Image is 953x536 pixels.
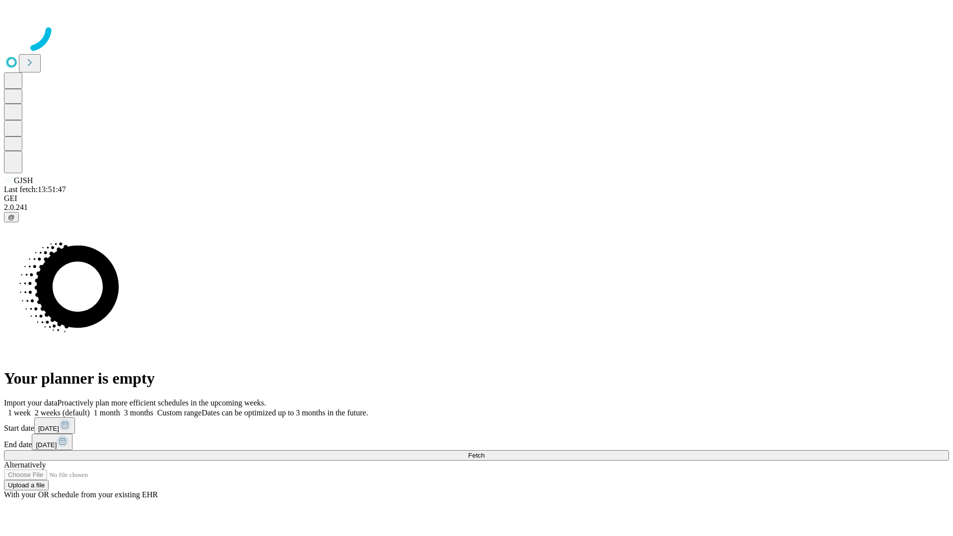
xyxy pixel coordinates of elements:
[4,194,949,203] div: GEI
[36,441,57,449] span: [DATE]
[4,450,949,461] button: Fetch
[14,176,33,185] span: GJSH
[4,185,66,194] span: Last fetch: 13:51:47
[94,408,120,417] span: 1 month
[4,212,19,222] button: @
[157,408,202,417] span: Custom range
[4,461,46,469] span: Alternatively
[4,490,158,499] span: With your OR schedule from your existing EHR
[202,408,368,417] span: Dates can be optimized up to 3 months in the future.
[35,408,90,417] span: 2 weeks (default)
[468,452,484,459] span: Fetch
[4,480,49,490] button: Upload a file
[32,434,72,450] button: [DATE]
[8,408,31,417] span: 1 week
[4,203,949,212] div: 2.0.241
[58,399,266,407] span: Proactively plan more efficient schedules in the upcoming weeks.
[38,425,59,432] span: [DATE]
[4,399,58,407] span: Import your data
[124,408,153,417] span: 3 months
[8,213,15,221] span: @
[4,417,949,434] div: Start date
[34,417,75,434] button: [DATE]
[4,369,949,388] h1: Your planner is empty
[4,434,949,450] div: End date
